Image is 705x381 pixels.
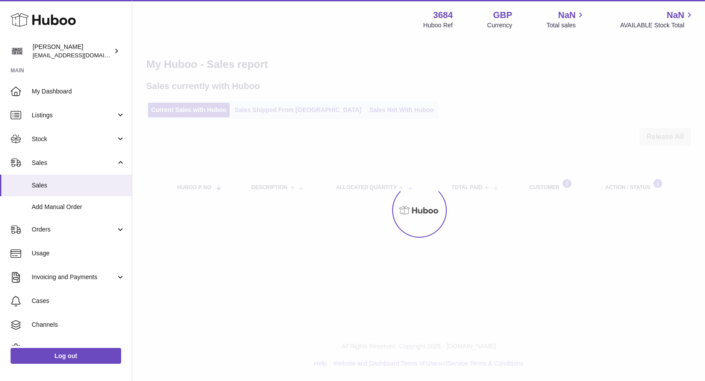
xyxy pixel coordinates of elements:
[32,344,125,353] span: Settings
[33,43,112,60] div: [PERSON_NAME]
[433,9,453,21] strong: 3684
[493,9,512,21] strong: GBP
[423,21,453,30] div: Huboo Ref
[546,21,586,30] span: Total sales
[32,135,116,143] span: Stock
[32,225,116,234] span: Orders
[487,21,512,30] div: Currency
[32,321,125,329] span: Channels
[546,9,586,30] a: NaN Total sales
[32,249,125,258] span: Usage
[11,348,121,364] a: Log out
[32,181,125,190] span: Sales
[620,21,694,30] span: AVAILABLE Stock Total
[33,52,130,59] span: [EMAIL_ADDRESS][DOMAIN_NAME]
[620,9,694,30] a: NaN AVAILABLE Stock Total
[32,87,125,96] span: My Dashboard
[11,45,24,58] img: theinternationalventure@gmail.com
[32,297,125,305] span: Cases
[32,159,116,167] span: Sales
[32,203,125,211] span: Add Manual Order
[667,9,684,21] span: NaN
[558,9,575,21] span: NaN
[32,111,116,120] span: Listings
[32,273,116,281] span: Invoicing and Payments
